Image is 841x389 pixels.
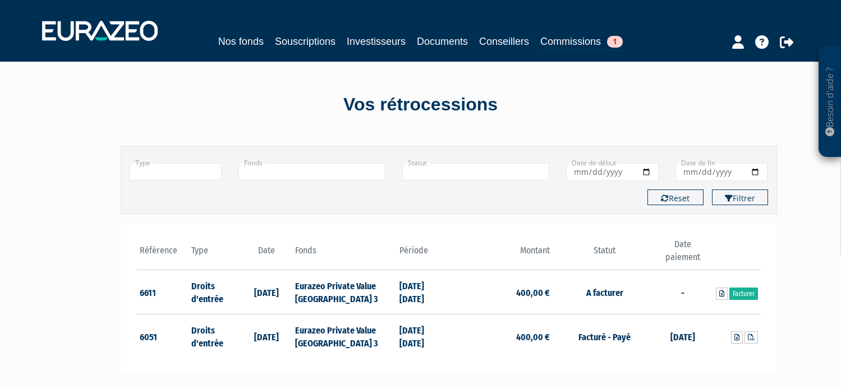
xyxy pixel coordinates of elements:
[540,34,623,51] a: Commissions1
[292,238,396,270] th: Fonds
[656,238,709,270] th: Date paiement
[101,92,741,118] div: Vos rétrocessions
[647,189,704,205] button: Reset
[137,238,189,270] th: Référence
[137,314,189,358] td: 6051
[137,270,189,314] td: 6611
[189,270,241,314] td: Droits d'entrée
[656,314,709,358] td: [DATE]
[292,314,396,358] td: Eurazeo Private Value [GEOGRAPHIC_DATA] 3
[449,270,553,314] td: 400,00 €
[397,238,449,270] th: Période
[712,189,768,205] button: Filtrer
[656,270,709,314] td: -
[397,314,449,358] td: [DATE] [DATE]
[729,288,758,300] a: Facturer
[553,238,656,270] th: Statut
[397,270,449,314] td: [DATE] [DATE]
[347,34,406,49] a: Investisseurs
[553,314,656,358] td: Facturé - Payé
[241,314,293,358] td: [DATE]
[417,34,468,49] a: Documents
[241,270,293,314] td: [DATE]
[479,34,529,49] a: Conseillers
[607,36,623,48] span: 1
[292,270,396,314] td: Eurazeo Private Value [GEOGRAPHIC_DATA] 3
[189,314,241,358] td: Droits d'entrée
[449,314,553,358] td: 400,00 €
[275,34,336,49] a: Souscriptions
[241,238,293,270] th: Date
[189,238,241,270] th: Type
[553,270,656,314] td: A facturer
[42,21,158,41] img: 1732889491-logotype_eurazeo_blanc_rvb.png
[824,51,837,152] p: Besoin d'aide ?
[449,238,553,270] th: Montant
[218,34,264,49] a: Nos fonds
